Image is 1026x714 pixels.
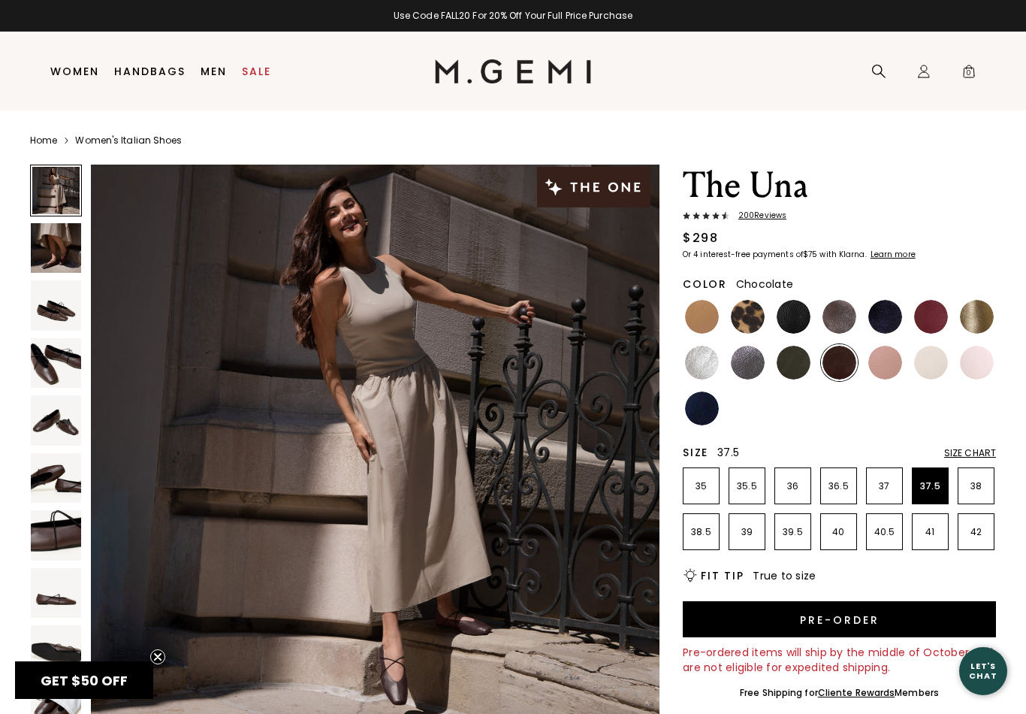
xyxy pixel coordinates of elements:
[803,249,817,260] klarna-placement-style-amount: $75
[777,346,810,380] img: Military
[822,300,856,334] img: Cocoa
[683,446,708,458] h2: Size
[867,480,902,492] p: 37
[683,211,996,223] a: 200Reviews
[31,395,81,446] img: The Una
[958,480,994,492] p: 38
[740,687,939,699] div: Free Shipping for Members
[729,480,765,492] p: 35.5
[822,346,856,380] img: Chocolate
[821,526,856,538] p: 40
[914,346,948,380] img: Ecru
[201,65,227,77] a: Men
[114,65,186,77] a: Handbags
[944,447,996,459] div: Size Chart
[683,229,718,247] div: $298
[867,526,902,538] p: 40.5
[435,59,592,83] img: M.Gemi
[683,645,996,675] div: Pre-ordered items will ship by the middle of October and are not eligible for expedited shipping.
[685,300,719,334] img: Light Tan
[683,480,719,492] p: 35
[15,661,153,699] div: GET $50 OFFClose teaser
[717,445,739,460] span: 37.5
[537,167,650,207] img: The One tag
[31,338,81,389] img: The Una
[75,135,182,147] a: Women's Italian Shoes
[30,135,57,147] a: Home
[868,346,902,380] img: Antique Rose
[753,568,816,583] span: True to size
[869,250,916,259] a: Learn more
[683,278,727,290] h2: Color
[731,346,765,380] img: Gunmetal
[959,661,1007,680] div: Let's Chat
[868,300,902,334] img: Midnight Blue
[685,346,719,380] img: Silver
[701,570,744,582] h2: Fit Tip
[683,526,719,538] p: 38.5
[729,526,765,538] p: 39
[821,480,856,492] p: 36.5
[777,300,810,334] img: Black
[819,249,868,260] klarna-placement-style-body: with Klarna
[960,300,994,334] img: Gold
[775,480,810,492] p: 36
[31,568,81,619] img: The Una
[41,671,128,690] span: GET $50 OFF
[958,526,994,538] p: 42
[31,223,81,274] img: The Una
[960,346,994,380] img: Ballerina Pink
[31,510,81,561] img: The Una
[913,480,948,492] p: 37.5
[961,67,976,82] span: 0
[150,649,165,664] button: Close teaser
[683,601,996,637] button: Pre-order
[731,300,765,334] img: Leopard Print
[818,686,895,699] a: Cliente Rewards
[736,277,793,292] span: Chocolate
[685,392,719,425] img: Navy
[242,65,271,77] a: Sale
[683,249,803,260] klarna-placement-style-body: Or 4 interest-free payments of
[913,526,948,538] p: 41
[31,453,81,504] img: The Una
[50,65,99,77] a: Women
[871,249,916,260] klarna-placement-style-cta: Learn more
[31,625,81,676] img: The Una
[31,280,81,331] img: The Una
[683,165,996,207] h1: The Una
[914,300,948,334] img: Burgundy
[729,211,786,220] span: 200 Review s
[775,526,810,538] p: 39.5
